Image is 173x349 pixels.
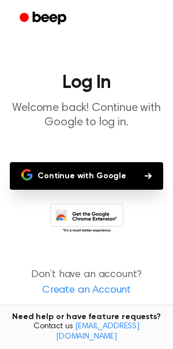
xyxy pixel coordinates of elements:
[7,322,166,342] span: Contact us
[10,162,163,190] button: Continue with Google
[9,267,164,298] p: Don’t have an account?
[9,101,164,130] p: Welcome back! Continue with Google to log in.
[56,323,140,341] a: [EMAIL_ADDRESS][DOMAIN_NAME]
[12,283,161,298] a: Create an Account
[12,7,77,30] a: Beep
[9,74,164,92] h1: Log In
